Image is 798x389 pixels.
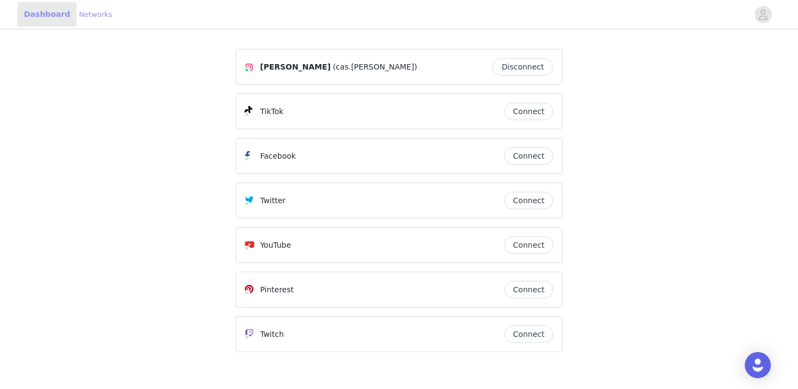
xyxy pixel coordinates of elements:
button: Connect [504,236,553,254]
div: Open Intercom Messenger [745,352,771,378]
button: Disconnect [492,58,553,76]
p: Twitter [260,195,286,206]
span: (cas.[PERSON_NAME]) [333,61,417,73]
button: Connect [504,281,553,298]
p: Facebook [260,150,296,162]
div: avatar [758,6,768,23]
button: Connect [504,325,553,343]
p: TikTok [260,106,283,117]
p: YouTube [260,240,291,251]
button: Connect [504,192,553,209]
img: Instagram Icon [245,63,254,72]
p: Twitch [260,329,284,340]
a: Networks [79,9,112,20]
p: Pinterest [260,284,294,296]
button: Connect [504,103,553,120]
span: [PERSON_NAME] [260,61,331,73]
button: Connect [504,147,553,165]
a: Dashboard [17,2,77,27]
